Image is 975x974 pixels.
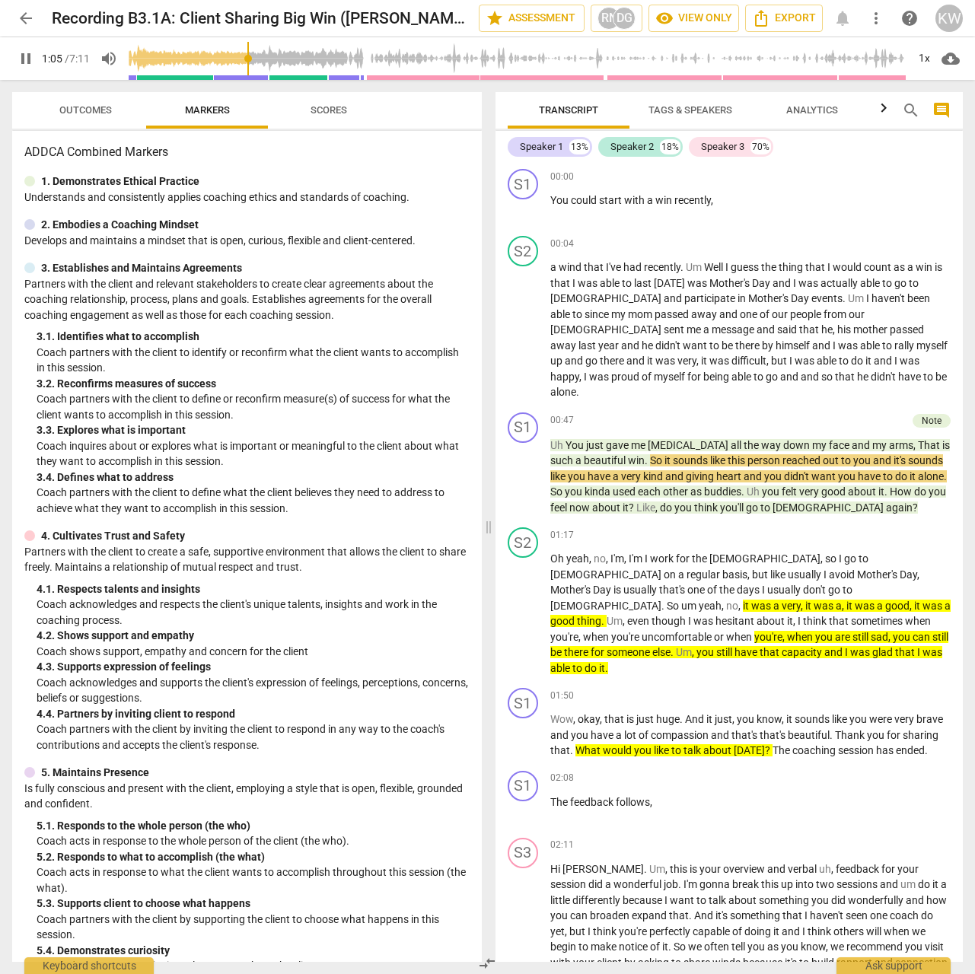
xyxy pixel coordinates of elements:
[918,439,942,451] span: That
[42,53,62,65] span: 1:05
[817,355,839,367] span: able
[600,355,626,367] span: there
[801,371,821,383] span: and
[805,261,827,273] span: that
[873,454,894,466] span: and
[752,9,816,27] span: Export
[687,371,703,383] span: for
[914,485,929,498] span: do
[916,339,948,352] span: myself
[738,292,748,304] span: in
[857,371,871,383] span: he
[683,339,709,352] span: want
[674,194,711,206] span: recently
[820,277,860,289] span: actually
[779,261,805,273] span: thing
[654,277,687,289] span: [DATE]
[838,470,858,482] span: you
[65,53,90,65] span: / 7:11
[784,470,811,482] span: didn't
[916,261,935,273] span: win
[37,438,470,469] p: Coach inquires about or explores what is important or meaningful to the client about what they wa...
[772,308,790,320] span: our
[576,386,579,398] span: .
[896,5,923,32] a: Help
[871,292,907,304] span: haven't
[812,439,829,451] span: my
[827,261,833,273] span: I
[780,371,801,383] span: and
[628,454,645,466] span: win
[731,439,744,451] span: all
[731,355,766,367] span: difficult
[935,5,963,32] button: KW
[851,355,865,367] span: do
[589,371,611,383] span: was
[486,9,504,27] span: star
[882,339,894,352] span: to
[843,292,848,304] span: .
[37,485,470,516] p: Coach partners with the client to define what the client believes they need to address to achieve...
[690,485,704,498] span: as
[709,277,752,289] span: Mother's
[890,485,914,498] span: How
[821,371,835,383] span: so
[611,371,642,383] span: proud
[24,276,470,323] p: Partners with the client and relevant stakeholders to create clear agreements about the coaching ...
[622,277,634,289] span: to
[848,485,878,498] span: about
[799,323,821,336] span: that
[24,957,154,974] div: Keyboard shortcuts
[752,277,773,289] span: Day
[584,261,606,273] span: that
[882,277,894,289] span: to
[677,355,696,367] span: very
[550,439,566,451] span: Filler word
[585,485,613,498] span: kinda
[486,9,578,27] span: Assessment
[479,5,585,32] button: Assessment
[829,439,852,451] span: face
[883,470,895,482] span: to
[833,339,838,352] span: I
[52,9,467,28] h2: Recording B3.1A: Client Sharing Big Win ([PERSON_NAME] L, 7:11)
[655,339,683,352] span: didn't
[24,189,470,205] p: Understands and consistently applies coaching ethics and standards of coaching.
[588,470,613,482] span: have
[629,501,636,514] span: ?
[645,454,650,466] span: .
[750,139,771,154] div: 70%
[24,143,470,161] h3: ADDCA Combined Markers
[12,45,40,72] button: Play
[764,470,784,482] span: you
[569,139,590,154] div: 13%
[687,277,709,289] span: was
[823,454,841,466] span: out
[664,454,673,466] span: it
[849,308,865,320] span: our
[725,261,731,273] span: I
[929,485,946,498] span: you
[789,355,795,367] span: I
[663,485,690,498] span: other
[24,233,470,249] p: Develops and maintains a mindset that is open, curious, flexible and client-centered.
[731,261,761,273] span: guess
[704,485,741,498] span: buddies
[41,173,199,189] p: 1. Demonstrates Ethical Practice
[782,454,823,466] span: reached
[894,355,900,367] span: I
[634,277,654,289] span: last
[650,454,664,466] span: So
[836,957,951,974] div: Ask support
[17,9,35,27] span: arrow_back
[37,329,470,345] div: 3. 1. Identifies what to accomplish
[550,237,574,250] span: 00:04
[942,439,950,451] span: is
[902,101,920,119] span: search
[864,261,894,273] span: count
[584,454,628,466] span: beautiful
[811,292,843,304] span: events
[722,339,735,352] span: be
[621,339,642,352] span: and
[59,104,112,116] span: Outcomes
